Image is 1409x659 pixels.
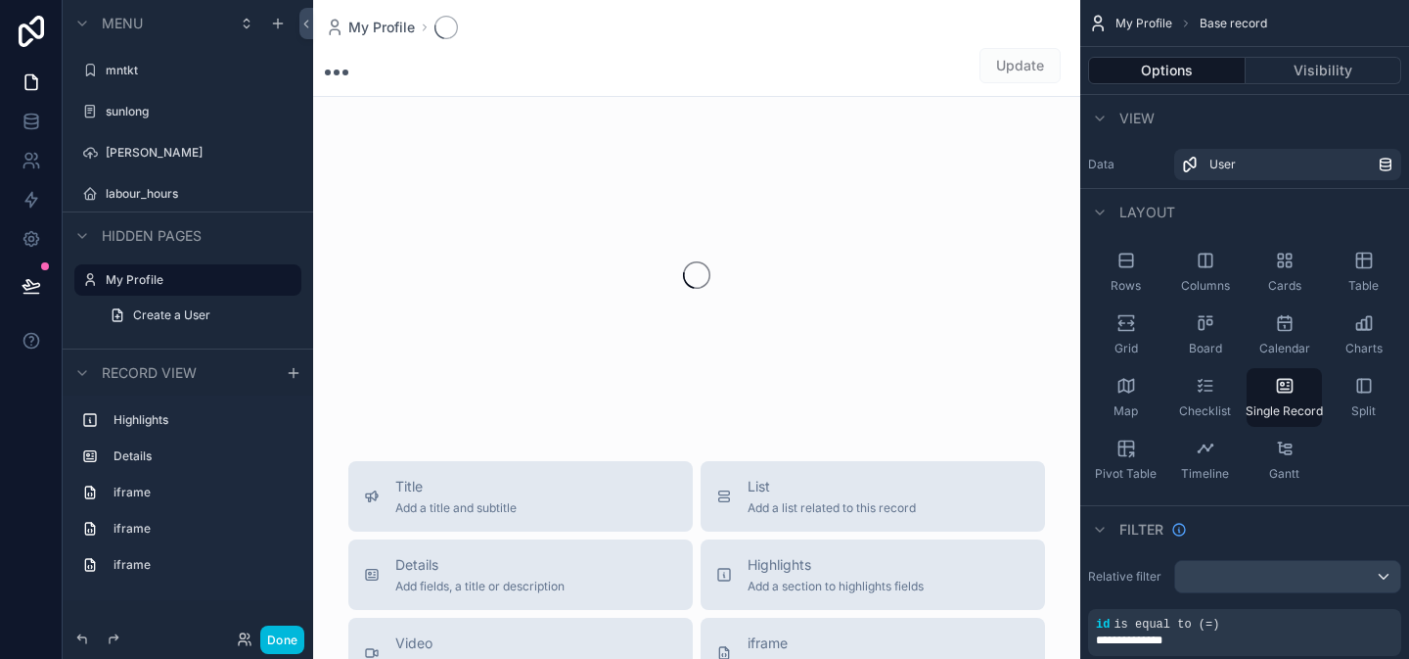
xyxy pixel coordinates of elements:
span: Checklist [1179,403,1231,419]
span: Cards [1268,278,1301,294]
label: [PERSON_NAME] [106,145,290,161]
label: Details [114,448,286,464]
button: Split [1326,368,1401,427]
span: My Profile [1115,16,1172,31]
span: Columns [1181,278,1230,294]
label: Relative filter [1088,569,1166,585]
span: Menu [102,14,143,33]
button: Visibility [1246,57,1402,84]
span: Board [1189,341,1222,356]
span: Table [1348,278,1379,294]
span: Layout [1119,203,1175,222]
button: Calendar [1247,306,1322,364]
button: Board [1167,306,1243,364]
span: Base record [1200,16,1267,31]
label: Highlights [114,412,286,428]
button: Checklist [1167,368,1243,427]
a: User [1174,149,1401,180]
span: Rows [1111,278,1141,294]
span: Pivot Table [1095,466,1157,482]
span: id [1096,618,1110,632]
label: sunlong [106,104,290,119]
span: is equal to (=) [1114,618,1219,632]
span: Charts [1345,341,1383,356]
span: Filter [1119,520,1163,540]
button: Pivot Table [1088,431,1163,490]
label: iframe [114,557,286,573]
button: Done [260,626,304,654]
label: mntkt [106,63,290,78]
button: Columns [1167,243,1243,302]
span: Calendar [1259,341,1310,356]
span: User [1209,157,1236,172]
button: Single Record [1247,368,1322,427]
span: My Profile [348,18,415,37]
span: View [1119,109,1155,128]
button: Gantt [1247,431,1322,490]
div: scrollable content [63,396,313,600]
button: Options [1088,57,1246,84]
button: Timeline [1167,431,1243,490]
button: Table [1326,243,1401,302]
span: Single Record [1246,403,1323,419]
span: Gantt [1269,466,1299,482]
button: Charts [1326,306,1401,364]
span: Timeline [1181,466,1229,482]
span: Hidden pages [102,226,202,246]
a: Create a User [98,300,301,331]
button: Map [1088,368,1163,427]
a: My Profile [325,18,415,37]
label: iframe [114,485,286,500]
span: Grid [1114,341,1138,356]
span: Map [1114,403,1138,419]
button: Cards [1247,243,1322,302]
label: labour_hours [106,186,290,202]
span: Split [1351,403,1376,419]
button: Grid [1088,306,1163,364]
label: Data [1088,157,1166,172]
span: Create a User [133,307,210,323]
span: Record view [102,363,197,383]
label: iframe [114,521,286,537]
label: My Profile [106,272,290,288]
button: Rows [1088,243,1163,302]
